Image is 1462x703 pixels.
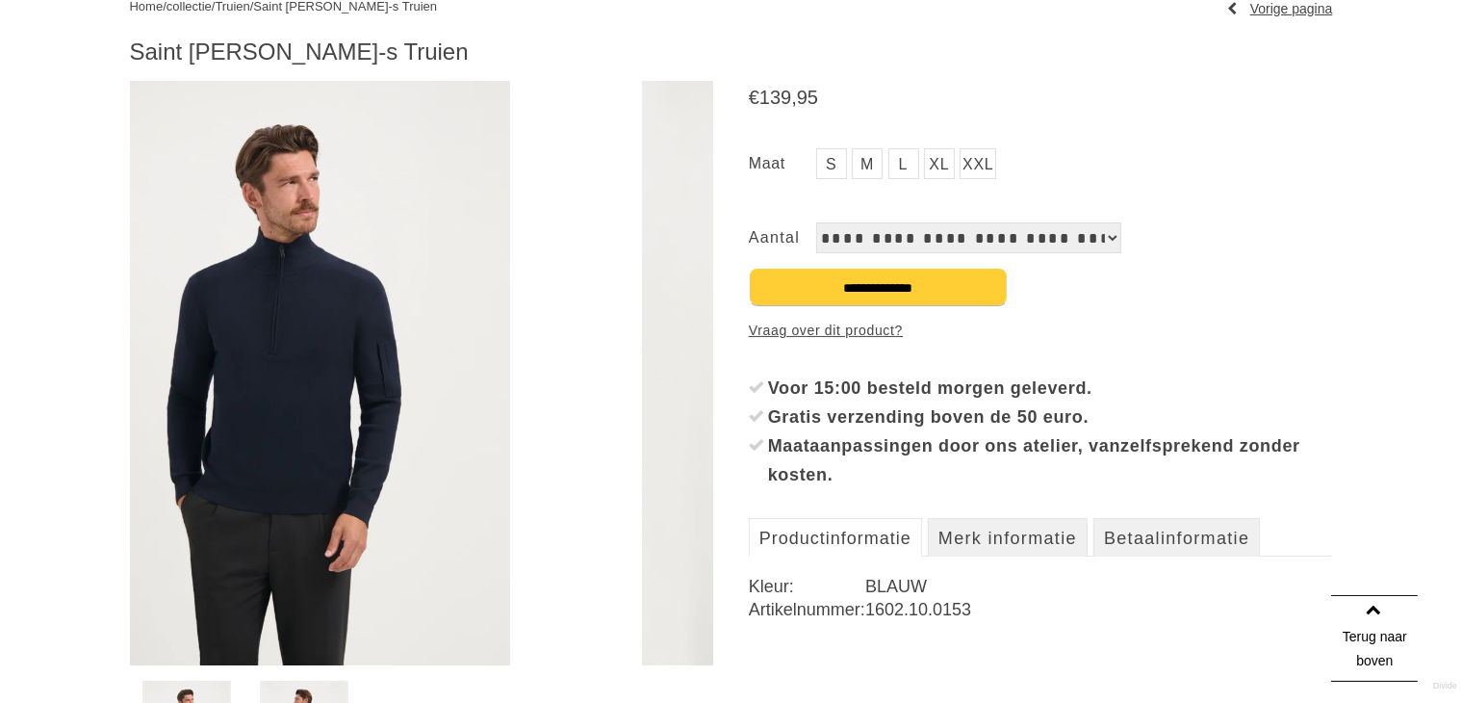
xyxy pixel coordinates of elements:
[888,148,919,179] a: L
[852,148,883,179] a: M
[749,598,865,621] dt: Artikelnummer:
[928,518,1088,557] a: Merk informatie
[759,87,791,108] span: 139
[130,38,1333,66] h1: Saint [PERSON_NAME]-s Truien
[749,518,922,557] a: Productinformatie
[749,148,1333,184] ul: Maat
[865,575,1332,598] dd: BLAUW
[642,81,1095,665] img: Saint Steve Axel-s Truien
[960,148,996,179] a: XXL
[791,87,797,108] span: ,
[1093,518,1260,557] a: Betaalinformatie
[865,598,1332,621] dd: 1602.10.0153
[749,575,865,598] dt: Kleur:
[797,87,818,108] span: 95
[1433,674,1457,698] a: Divide
[749,316,903,345] a: Vraag over dit product?
[58,81,511,665] img: Saint Steve Axel-s Truien
[924,148,955,179] a: XL
[749,222,816,253] label: Aantal
[768,374,1333,403] div: Voor 15:00 besteld morgen geleverd.
[1331,595,1418,682] a: Terug naar boven
[749,87,759,108] span: €
[749,431,1333,489] li: Maataanpassingen door ons atelier, vanzelfsprekend zonder kosten.
[768,403,1333,431] div: Gratis verzending boven de 50 euro.
[816,148,847,179] a: S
